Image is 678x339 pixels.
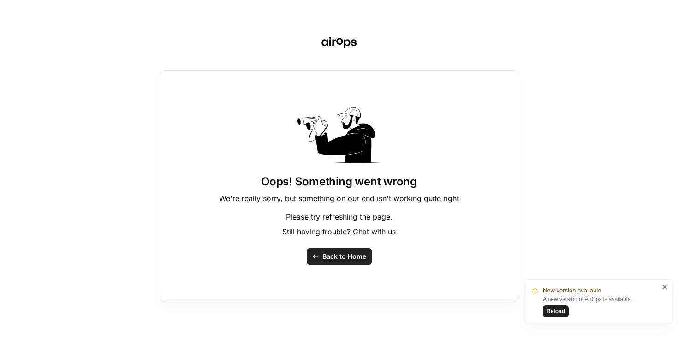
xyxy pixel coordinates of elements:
[353,227,396,236] span: Chat with us
[322,252,366,261] span: Back to Home
[543,295,659,317] div: A new version of AirOps is available.
[543,305,569,317] button: Reload
[219,193,459,204] p: We're really sorry, but something on our end isn't working quite right
[261,174,417,189] h1: Oops! Something went wrong
[543,286,601,295] span: New version available
[662,283,668,291] button: close
[307,248,372,265] button: Back to Home
[547,307,565,315] span: Reload
[282,226,396,237] p: Still having trouble?
[286,211,393,222] p: Please try refreshing the page.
